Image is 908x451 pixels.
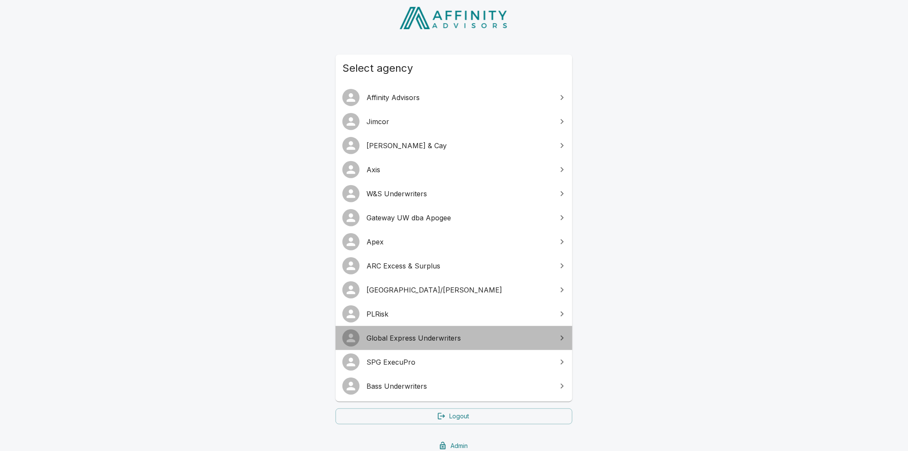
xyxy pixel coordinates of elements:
[366,333,552,343] span: Global Express Underwriters
[336,206,572,230] a: Gateway UW dba Apogee
[366,140,552,151] span: [PERSON_NAME] & Cay
[366,189,552,199] span: W&S Underwriters
[336,85,572,110] a: Affinity Advisors
[393,4,516,32] img: Affinity Advisors Logo
[336,302,572,326] a: PLRisk
[366,116,552,127] span: Jimcor
[366,285,552,295] span: [GEOGRAPHIC_DATA]/[PERSON_NAME]
[366,165,552,175] span: Axis
[342,61,566,75] span: Select agency
[366,309,552,319] span: PLRisk
[336,408,572,424] a: Logout
[366,213,552,223] span: Gateway UW dba Apogee
[366,237,552,247] span: Apex
[366,261,552,271] span: ARC Excess & Surplus
[336,374,572,398] a: Bass Underwriters
[336,278,572,302] a: [GEOGRAPHIC_DATA]/[PERSON_NAME]
[336,158,572,182] a: Axis
[336,326,572,350] a: Global Express Underwriters
[366,92,552,103] span: Affinity Advisors
[366,357,552,367] span: SPG ExecuPro
[336,230,572,254] a: Apex
[366,381,552,391] span: Bass Underwriters
[336,110,572,134] a: Jimcor
[336,134,572,158] a: [PERSON_NAME] & Cay
[336,350,572,374] a: SPG ExecuPro
[336,182,572,206] a: W&S Underwriters
[336,254,572,278] a: ARC Excess & Surplus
